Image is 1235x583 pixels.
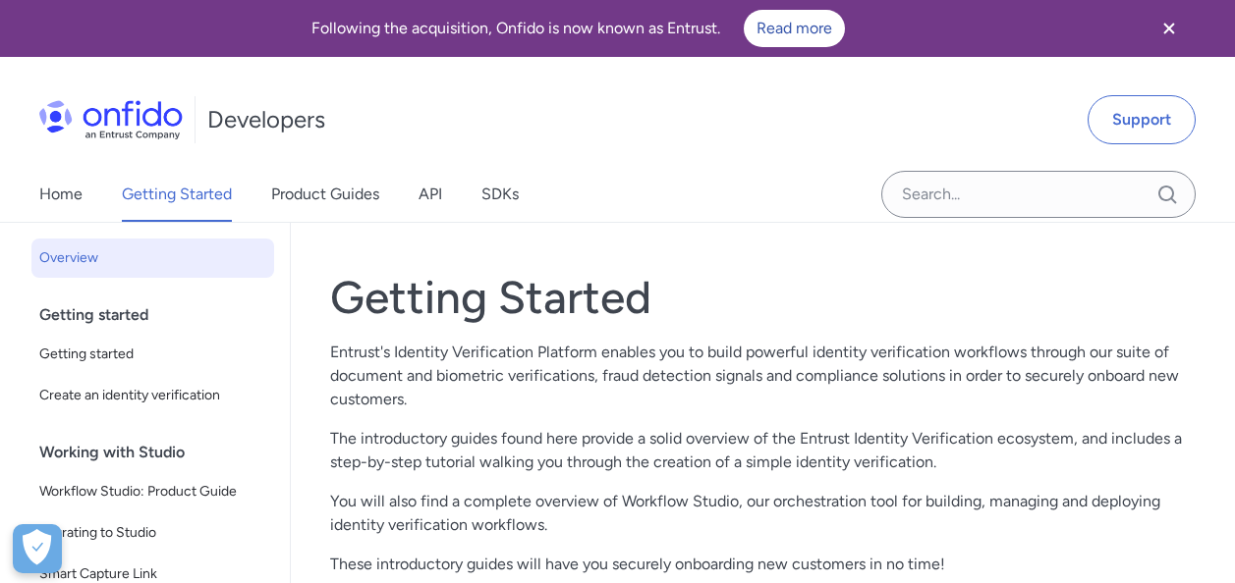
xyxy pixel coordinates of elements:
[330,270,1196,325] h1: Getting Started
[39,480,266,503] span: Workflow Studio: Product Guide
[31,238,274,278] a: Overview
[24,10,1133,47] div: Following the acquisition, Onfido is now known as Entrust.
[39,100,183,139] img: Onfido Logo
[481,167,519,222] a: SDKs
[39,295,282,335] div: Getting started
[330,427,1196,474] p: The introductory guides found here provide a solid overview of the Entrust Identity Verification ...
[1088,95,1196,144] a: Support
[13,524,62,573] button: Open Preferences
[271,167,379,222] a: Product Guides
[39,433,282,472] div: Working with Studio
[1133,4,1206,53] button: Close banner
[39,521,266,545] span: Migrating to Studio
[207,104,325,135] h1: Developers
[330,553,1196,576] p: These introductory guides will have you securely onboarding new customers in no time!
[39,246,266,270] span: Overview
[330,490,1196,537] p: You will also find a complete overview of Workflow Studio, our orchestration tool for building, m...
[1157,17,1181,40] svg: Close banner
[31,472,274,511] a: Workflow Studio: Product Guide
[39,384,266,407] span: Create an identity verification
[122,167,232,222] a: Getting Started
[31,335,274,374] a: Getting started
[881,171,1196,218] input: Onfido search input field
[31,376,274,415] a: Create an identity verification
[419,167,442,222] a: API
[330,341,1196,411] p: Entrust's Identity Verification Platform enables you to build powerful identity verification work...
[13,524,62,573] div: Cookie Preferences
[39,167,83,222] a: Home
[744,10,845,47] a: Read more
[39,343,266,366] span: Getting started
[31,513,274,553] a: Migrating to Studio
